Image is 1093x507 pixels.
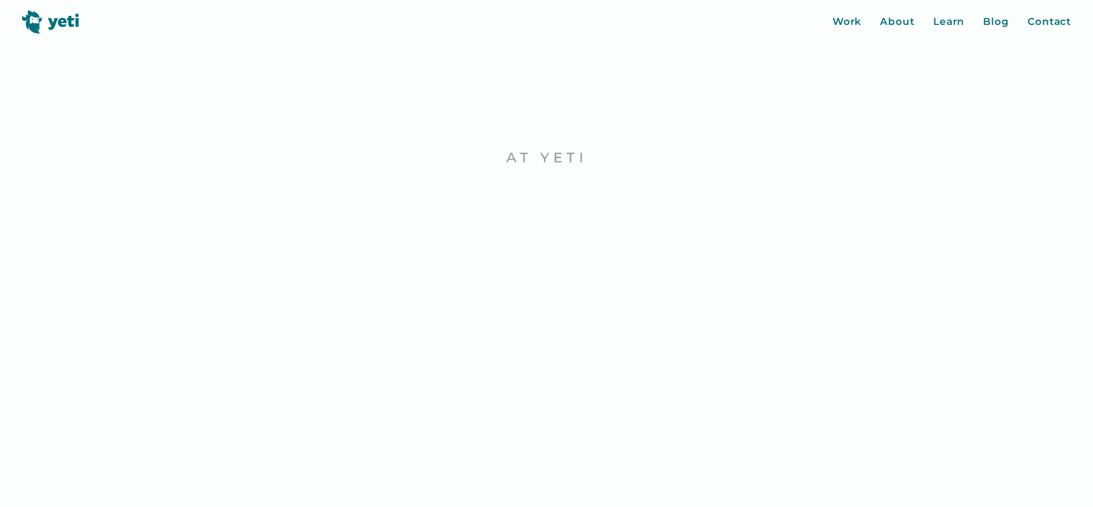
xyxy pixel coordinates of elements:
a: Blog [983,14,1009,30]
img: Yeti logo [22,10,79,34]
a: About [880,14,915,30]
a: Learn [933,14,965,30]
p: At Yeti [321,149,772,167]
a: Contact [1028,14,1071,30]
a: Work [832,14,862,30]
